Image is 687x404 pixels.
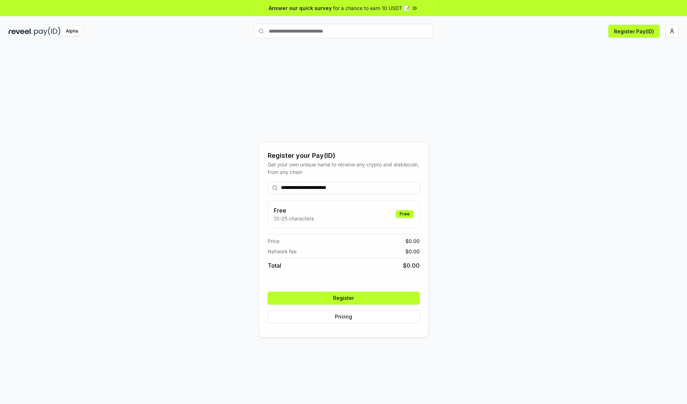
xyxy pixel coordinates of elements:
[405,248,420,255] span: $ 0.00
[268,310,420,323] button: Pricing
[608,25,660,38] button: Register Pay(ID)
[274,206,314,215] h3: Free
[268,237,279,245] span: Price
[268,151,420,161] div: Register your Pay(ID)
[274,215,314,222] p: 13-25 characters
[34,27,60,36] img: pay_id
[268,261,281,270] span: Total
[268,248,297,255] span: Network fee
[396,210,414,218] div: Free
[62,27,82,36] div: Alpha
[268,292,420,305] button: Register
[268,161,420,176] div: Get your own unique name to receive any crypto and stablecoin, from any chain
[403,261,420,270] span: $ 0.00
[405,237,420,245] span: $ 0.00
[269,4,332,12] span: Answer our quick survey
[9,27,33,36] img: reveel_dark
[333,4,410,12] span: for a chance to earn 10 USDT 📝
